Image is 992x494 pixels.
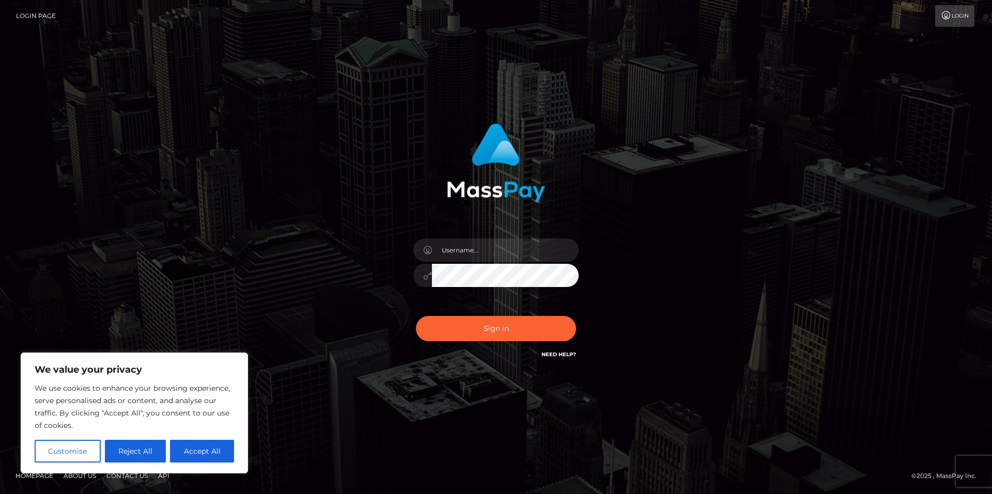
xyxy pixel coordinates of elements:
[170,440,234,463] button: Accept All
[911,470,984,482] div: © 2025 , MassPay Inc.
[154,468,174,484] a: API
[541,351,576,358] a: Need Help?
[447,123,545,202] img: MassPay Login
[416,316,576,341] button: Sign in
[21,353,248,473] div: We value your privacy
[16,5,56,27] a: Login Page
[102,468,152,484] a: Contact Us
[935,5,974,27] a: Login
[105,440,166,463] button: Reject All
[35,440,101,463] button: Customise
[432,238,579,262] input: Username...
[59,468,100,484] a: About Us
[11,468,57,484] a: Homepage
[35,363,234,376] p: We value your privacy
[35,382,234,432] p: We use cookies to enhance your browsing experience, serve personalised ads or content, and analys...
